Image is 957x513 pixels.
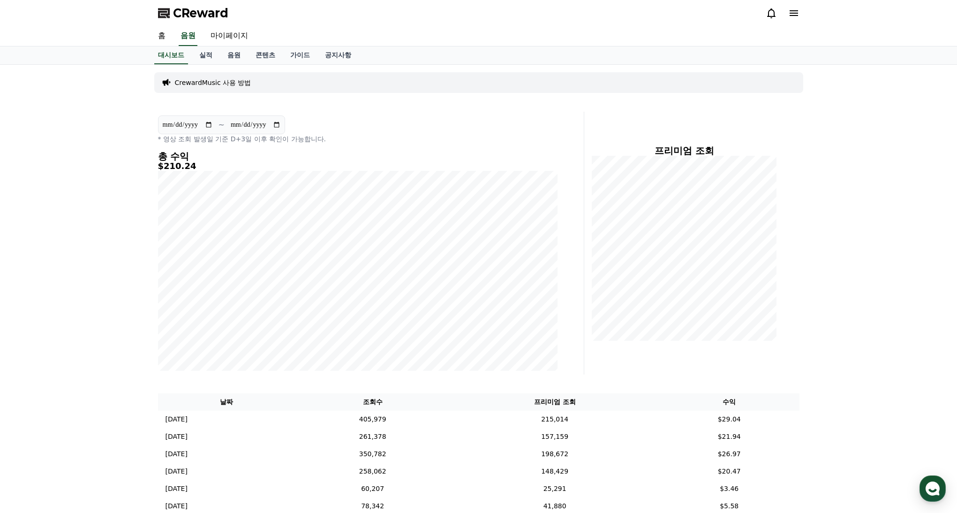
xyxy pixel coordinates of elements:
[220,46,248,64] a: 음원
[317,46,359,64] a: 공지사항
[450,393,659,411] th: 프리미엄 조회
[203,26,256,46] a: 마이페이지
[192,46,220,64] a: 실적
[166,432,188,442] p: [DATE]
[175,78,251,87] a: CrewardMusic 사용 방법
[659,428,799,445] td: $21.94
[219,119,225,130] p: ~
[450,463,659,480] td: 148,429
[450,445,659,463] td: 198,672
[450,411,659,428] td: 215,014
[659,445,799,463] td: $26.97
[158,393,295,411] th: 날짜
[450,480,659,498] td: 25,291
[158,151,558,161] h4: 총 수익
[158,6,228,21] a: CReward
[659,411,799,428] td: $29.04
[295,393,450,411] th: 조회수
[295,411,450,428] td: 405,979
[295,428,450,445] td: 261,378
[659,393,799,411] th: 수익
[173,6,228,21] span: CReward
[158,134,558,144] p: * 영상 조회 발생일 기준 D+3일 이후 확인이 가능합니다.
[166,501,188,511] p: [DATE]
[179,26,197,46] a: 음원
[166,467,188,476] p: [DATE]
[592,145,777,156] h4: 프리미엄 조회
[166,484,188,494] p: [DATE]
[166,414,188,424] p: [DATE]
[295,445,450,463] td: 350,782
[166,449,188,459] p: [DATE]
[248,46,283,64] a: 콘텐츠
[659,463,799,480] td: $20.47
[295,480,450,498] td: 60,207
[283,46,317,64] a: 가이드
[151,26,173,46] a: 홈
[450,428,659,445] td: 157,159
[659,480,799,498] td: $3.46
[154,46,188,64] a: 대시보드
[295,463,450,480] td: 258,062
[158,161,558,171] h5: $210.24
